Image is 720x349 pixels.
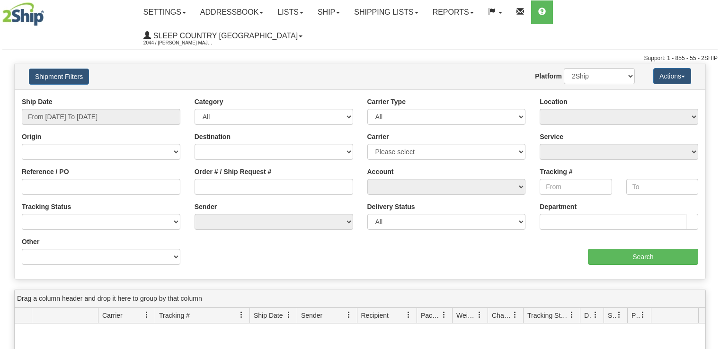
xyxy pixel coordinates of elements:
[361,311,389,320] span: Recipient
[254,311,283,320] span: Ship Date
[400,307,417,323] a: Recipient filter column settings
[159,311,190,320] span: Tracking #
[653,68,691,84] button: Actions
[631,311,640,320] span: Pickup Status
[143,38,214,48] span: 2044 / [PERSON_NAME] Major [PERSON_NAME]
[540,167,572,176] label: Tracking #
[436,307,452,323] a: Packages filter column settings
[507,307,523,323] a: Charge filter column settings
[584,311,592,320] span: Delivery Status
[540,202,577,211] label: Department
[421,311,441,320] span: Packages
[626,179,698,195] input: To
[270,0,310,24] a: Lists
[281,307,297,323] a: Ship Date filter column settings
[195,97,223,106] label: Category
[540,179,612,195] input: From
[587,307,604,323] a: Delivery Status filter column settings
[29,69,89,85] button: Shipment Filters
[195,167,272,176] label: Order # / Ship Request #
[564,307,580,323] a: Tracking Status filter column settings
[341,307,357,323] a: Sender filter column settings
[15,289,705,308] div: grid grouping header
[347,0,425,24] a: Shipping lists
[193,0,271,24] a: Addressbook
[527,311,569,320] span: Tracking Status
[22,202,71,211] label: Tracking Status
[22,97,53,106] label: Ship Date
[301,311,322,320] span: Sender
[540,132,563,141] label: Service
[151,32,298,40] span: Sleep Country [GEOGRAPHIC_DATA]
[456,311,476,320] span: Weight
[426,0,481,24] a: Reports
[492,311,512,320] span: Charge
[698,126,719,223] iframe: chat widget
[233,307,249,323] a: Tracking # filter column settings
[635,307,651,323] a: Pickup Status filter column settings
[22,167,69,176] label: Reference / PO
[535,71,562,81] label: Platform
[2,2,44,26] img: logo2044.jpg
[2,54,718,62] div: Support: 1 - 855 - 55 - 2SHIP
[367,202,415,211] label: Delivery Status
[195,132,231,141] label: Destination
[22,132,41,141] label: Origin
[608,311,616,320] span: Shipment Issues
[367,132,389,141] label: Carrier
[611,307,627,323] a: Shipment Issues filter column settings
[139,307,155,323] a: Carrier filter column settings
[136,0,193,24] a: Settings
[471,307,488,323] a: Weight filter column settings
[195,202,217,211] label: Sender
[367,167,394,176] label: Account
[22,237,39,246] label: Other
[540,97,567,106] label: Location
[367,97,406,106] label: Carrier Type
[102,311,123,320] span: Carrier
[311,0,347,24] a: Ship
[136,24,310,48] a: Sleep Country [GEOGRAPHIC_DATA] 2044 / [PERSON_NAME] Major [PERSON_NAME]
[588,249,698,265] input: Search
